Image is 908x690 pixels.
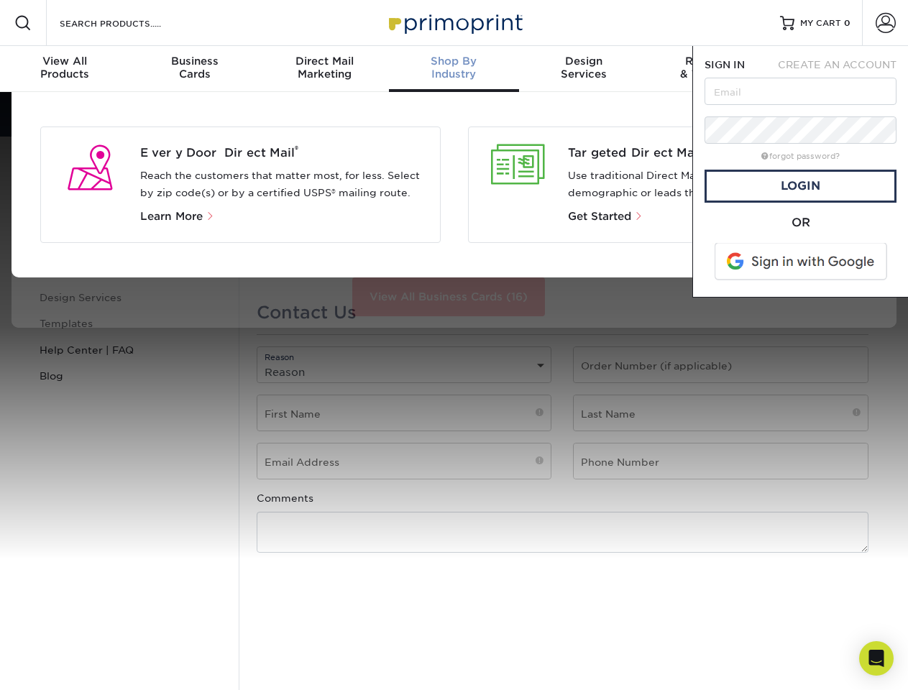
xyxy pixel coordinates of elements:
[705,214,896,231] div: OR
[705,78,896,105] input: Email
[519,55,648,80] div: Services
[648,55,778,68] span: Resources
[705,170,896,203] a: Login
[778,59,896,70] span: CREATE AN ACCOUNT
[129,46,259,92] a: BusinessCards
[800,17,841,29] span: MY CART
[260,55,389,80] div: Marketing
[260,46,389,92] a: Direct MailMarketing
[648,46,778,92] a: Resources& Templates
[389,55,518,80] div: Industry
[260,55,389,68] span: Direct Mail
[382,7,526,38] img: Primoprint
[58,14,198,32] input: SEARCH PRODUCTS.....
[129,55,259,80] div: Cards
[389,55,518,68] span: Shop By
[844,18,850,28] span: 0
[519,46,648,92] a: DesignServices
[519,55,648,68] span: Design
[705,59,745,70] span: SIGN IN
[648,55,778,80] div: & Templates
[859,641,894,676] div: Open Intercom Messenger
[389,46,518,92] a: Shop ByIndustry
[761,152,840,161] a: forgot password?
[129,55,259,68] span: Business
